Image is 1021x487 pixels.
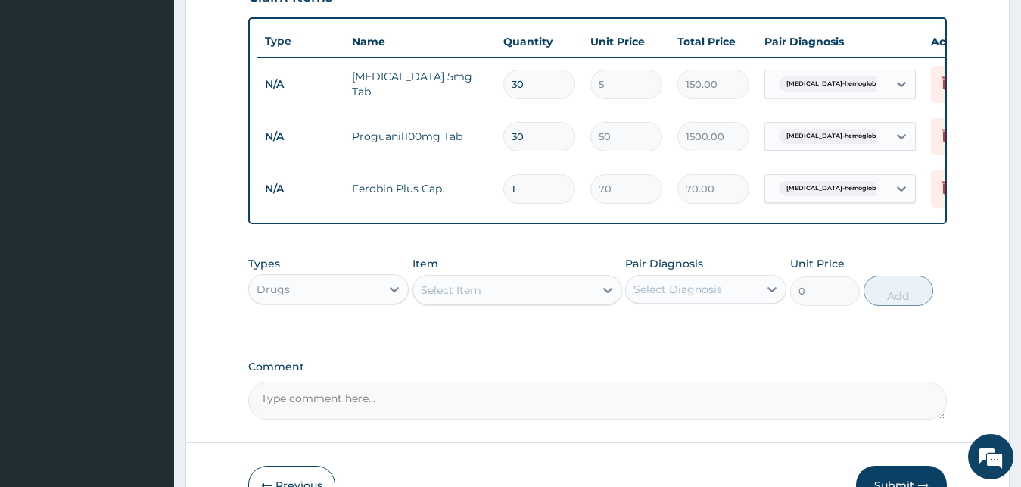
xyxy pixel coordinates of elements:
textarea: Type your message and hit 'Enter' [8,326,288,379]
span: [MEDICAL_DATA]-hemoglobin [PERSON_NAME]... [779,129,948,144]
span: We're online! [88,147,209,300]
td: N/A [257,70,344,98]
td: N/A [257,175,344,203]
label: Unit Price [790,256,845,271]
th: Quantity [496,27,583,57]
span: [MEDICAL_DATA]-hemoglobin [PERSON_NAME]... [779,181,948,196]
th: Unit Price [583,27,670,57]
div: Select Item [421,283,481,298]
label: Types [248,258,280,270]
th: Pair Diagnosis [757,27,923,57]
td: N/A [257,123,344,151]
td: [MEDICAL_DATA] 5mg Tab [344,61,496,107]
td: Proguanil100mg Tab [344,121,496,151]
button: Add [864,276,933,306]
div: Minimize live chat window [248,8,285,44]
div: Drugs [257,282,290,297]
td: Ferobin Plus Cap. [344,173,496,204]
span: [MEDICAL_DATA]-hemoglobin [PERSON_NAME]... [779,76,948,92]
th: Name [344,27,496,57]
div: Select Diagnosis [633,282,722,297]
div: Chat with us now [79,85,254,105]
th: Type [257,27,344,55]
img: d_794563401_company_1708531726252_794563401 [28,76,61,114]
th: Actions [923,27,999,57]
label: Pair Diagnosis [625,256,703,271]
label: Comment [248,361,948,373]
label: Item [412,256,438,271]
th: Total Price [670,27,757,57]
